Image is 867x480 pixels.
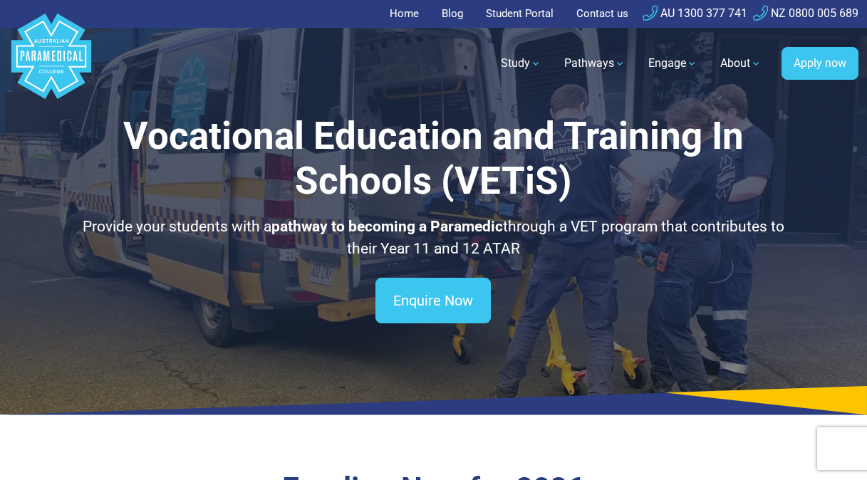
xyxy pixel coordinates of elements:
[712,43,770,83] a: About
[753,6,858,20] a: NZ 0800 005 689
[782,47,858,80] a: Apply now
[492,43,550,83] a: Study
[375,278,491,323] a: Enquire Now
[271,218,503,235] strong: pathway to becoming a Paramedic
[556,43,634,83] a: Pathways
[72,114,794,204] h1: Vocational Education and Training In Schools (VETiS)
[643,6,747,20] a: AU 1300 377 741
[72,216,794,261] p: Provide your students with a through a VET program that contributes to their Year 11 and 12 ATAR
[640,43,706,83] a: Engage
[9,28,94,100] a: Australian Paramedical College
